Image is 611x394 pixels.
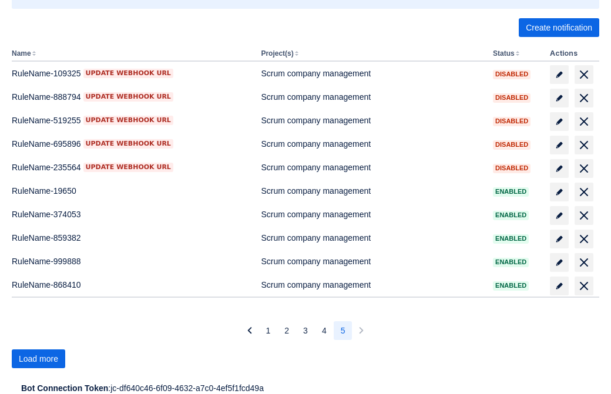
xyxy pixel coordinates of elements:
[493,49,515,58] button: Status
[526,18,592,37] span: Create notification
[315,321,334,340] button: Page 4
[259,321,278,340] button: Page 1
[493,95,531,101] span: Disabled
[240,321,259,340] button: Previous
[577,68,591,82] span: delete
[577,208,591,223] span: delete
[261,232,484,244] div: Scrum company management
[86,69,171,78] span: Update webhook URL
[296,321,315,340] button: Page 3
[12,161,251,173] div: RuleName-235564
[261,49,293,58] button: Project(s)
[277,321,296,340] button: Page 2
[493,165,531,171] span: Disabled
[261,208,484,220] div: Scrum company management
[577,255,591,270] span: delete
[555,140,564,150] span: edit
[555,187,564,197] span: edit
[240,321,371,340] nav: Pagination
[577,138,591,152] span: delete
[261,255,484,267] div: Scrum company management
[545,46,599,62] th: Actions
[577,115,591,129] span: delete
[21,383,108,393] strong: Bot Connection Token
[86,116,171,125] span: Update webhook URL
[555,211,564,220] span: edit
[493,71,531,78] span: Disabled
[352,321,371,340] button: Next
[261,91,484,103] div: Scrum company management
[555,258,564,267] span: edit
[12,185,251,197] div: RuleName-19650
[261,138,484,150] div: Scrum company management
[19,349,58,368] span: Load more
[577,279,591,293] span: delete
[577,91,591,105] span: delete
[261,279,484,291] div: Scrum company management
[12,138,251,150] div: RuleName-695896
[12,68,251,79] div: RuleName-109325
[12,255,251,267] div: RuleName-999888
[12,208,251,220] div: RuleName-374053
[555,70,564,79] span: edit
[12,232,251,244] div: RuleName-859382
[86,92,171,102] span: Update webhook URL
[493,212,529,218] span: Enabled
[493,188,529,195] span: Enabled
[341,321,345,340] span: 5
[12,349,65,368] button: Load more
[519,18,599,37] button: Create notification
[86,139,171,149] span: Update webhook URL
[493,118,531,124] span: Disabled
[261,115,484,126] div: Scrum company management
[493,142,531,148] span: Disabled
[12,115,251,126] div: RuleName-519255
[555,117,564,126] span: edit
[12,49,31,58] button: Name
[493,235,529,242] span: Enabled
[577,185,591,199] span: delete
[12,279,251,291] div: RuleName-868410
[322,321,327,340] span: 4
[12,91,251,103] div: RuleName-888794
[493,259,529,265] span: Enabled
[555,164,564,173] span: edit
[261,161,484,173] div: Scrum company management
[303,321,308,340] span: 3
[577,161,591,176] span: delete
[493,282,529,289] span: Enabled
[555,93,564,103] span: edit
[284,321,289,340] span: 2
[334,321,352,340] button: Page 5
[577,232,591,246] span: delete
[555,281,564,291] span: edit
[266,321,271,340] span: 1
[555,234,564,244] span: edit
[261,185,484,197] div: Scrum company management
[261,68,484,79] div: Scrum company management
[21,382,590,394] div: : jc-df640c46-6f09-4632-a7c0-4ef5f1fcd49a
[86,163,171,172] span: Update webhook URL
